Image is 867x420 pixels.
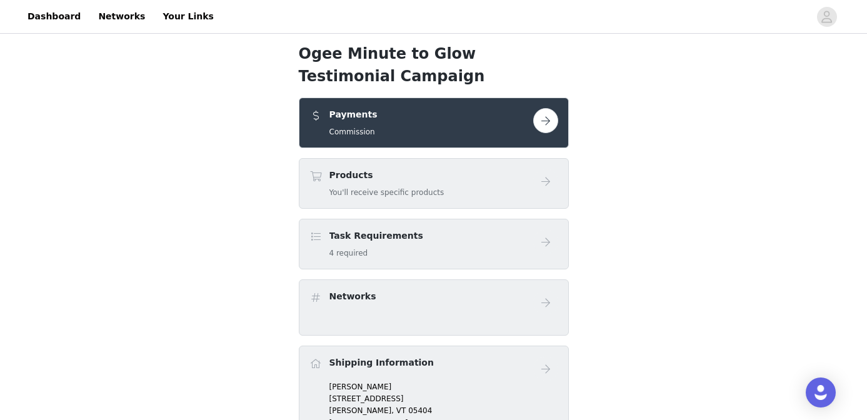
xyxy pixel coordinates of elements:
[299,279,569,336] div: Networks
[329,356,434,369] h4: Shipping Information
[329,108,378,121] h4: Payments
[299,97,569,148] div: Payments
[329,126,378,137] h5: Commission
[329,393,558,404] p: [STREET_ADDRESS]
[329,381,558,392] p: [PERSON_NAME]
[155,2,221,31] a: Your Links
[821,7,833,27] div: avatar
[806,377,836,407] div: Open Intercom Messenger
[20,2,88,31] a: Dashboard
[329,406,394,415] span: [PERSON_NAME],
[329,169,444,182] h4: Products
[329,290,376,303] h4: Networks
[91,2,153,31] a: Networks
[329,187,444,198] h5: You'll receive specific products
[396,406,406,415] span: VT
[329,247,423,259] h5: 4 required
[299,158,569,209] div: Products
[299,219,569,269] div: Task Requirements
[408,406,432,415] span: 05404
[299,42,569,87] h1: Ogee Minute to Glow Testimonial Campaign
[329,229,423,242] h4: Task Requirements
